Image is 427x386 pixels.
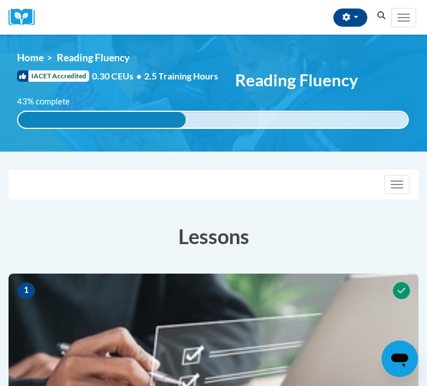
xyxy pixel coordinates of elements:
img: Logo brand [9,9,43,26]
a: Cox Campus [9,9,43,26]
span: 0.30 CEUs [92,70,144,82]
button: Account Settings [333,9,367,27]
h3: Lessons [9,222,418,250]
a: Home [17,52,44,64]
span: Reading Fluency [57,52,129,64]
span: IACET Accredited [17,70,89,82]
iframe: Button to launch messaging window [382,341,418,377]
button: Search [373,9,390,23]
span: 1 [17,282,35,299]
span: 2.5 Training Hours [144,70,218,81]
span: Reading Fluency [235,70,358,90]
div: 43% complete [18,112,186,128]
span: • [136,70,141,81]
label: 43% complete [17,95,82,108]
